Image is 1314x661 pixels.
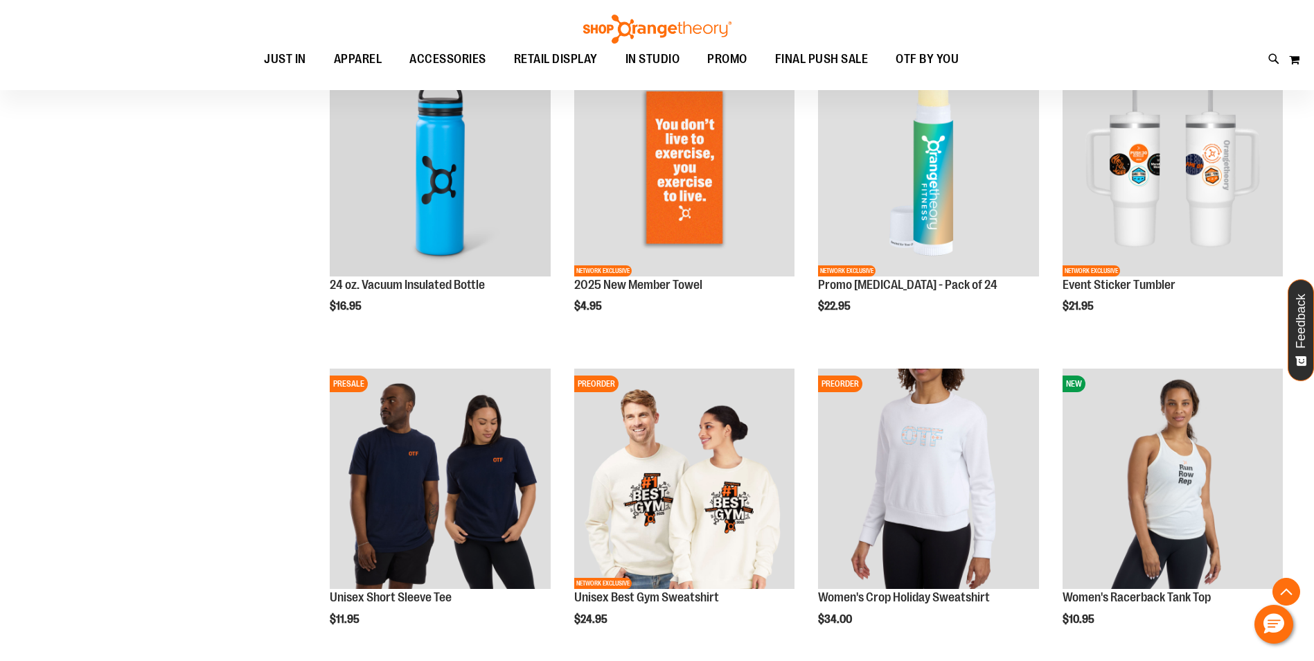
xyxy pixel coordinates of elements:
[500,44,612,76] a: RETAIL DISPLAY
[323,362,557,661] div: product
[818,613,854,626] span: $34.00
[574,265,632,276] span: NETWORK EXCLUSIVE
[1063,376,1085,392] span: NEW
[320,44,396,76] a: APPAREL
[1063,369,1283,591] a: Image of Womens Racerback TankNEW
[1063,300,1096,312] span: $21.95
[818,278,997,292] a: Promo [MEDICAL_DATA] - Pack of 24
[574,278,702,292] a: 2025 New Member Towel
[1288,279,1314,381] button: Feedback - Show survey
[330,376,368,392] span: PRESALE
[1063,278,1175,292] a: Event Sticker Tumbler
[1063,55,1283,276] img: OTF 40 oz. Sticker Tumbler
[818,590,990,604] a: Women's Crop Holiday Sweatshirt
[693,44,761,76] a: PROMO
[818,369,1038,589] img: Women's Crop Holiday Sweatshirt
[818,376,862,392] span: PREORDER
[775,44,869,75] span: FINAL PUSH SALE
[330,613,362,626] span: $11.95
[574,369,794,589] img: Unisex Best Gym Sweatshirt
[330,369,550,589] img: Image of Unisex Short Sleeve Tee
[574,300,604,312] span: $4.95
[1272,578,1300,606] button: Back To Top
[1056,362,1290,661] div: product
[625,44,680,75] span: IN STUDIO
[330,300,364,312] span: $16.95
[818,369,1038,591] a: Women's Crop Holiday SweatshirtPREORDER
[330,55,550,276] img: 24 oz. Vacuum Insulated Bottle
[1063,613,1097,626] span: $10.95
[818,55,1038,276] img: Promo Lip Balm - Pack of 24
[818,265,876,276] span: NETWORK EXCLUSIVE
[264,44,306,75] span: JUST IN
[1063,55,1283,278] a: OTF 40 oz. Sticker TumblerNEWNETWORK EXCLUSIVE
[1063,590,1211,604] a: Women's Racerback Tank Top
[612,44,694,76] a: IN STUDIO
[250,44,320,75] a: JUST IN
[574,578,632,589] span: NETWORK EXCLUSIVE
[707,44,747,75] span: PROMO
[811,362,1045,661] div: product
[330,369,550,591] a: Image of Unisex Short Sleeve TeePRESALE
[330,278,485,292] a: 24 oz. Vacuum Insulated Bottle
[1295,294,1308,349] span: Feedback
[1063,369,1283,589] img: Image of Womens Racerback Tank
[567,49,801,348] div: product
[581,15,734,44] img: Shop Orangetheory
[574,590,719,604] a: Unisex Best Gym Sweatshirt
[330,55,550,278] a: 24 oz. Vacuum Insulated BottleNEW
[323,49,557,348] div: product
[396,44,500,76] a: ACCESSORIES
[330,590,452,604] a: Unisex Short Sleeve Tee
[761,44,882,76] a: FINAL PUSH SALE
[1063,265,1120,276] span: NETWORK EXCLUSIVE
[574,55,794,276] img: OTF 2025 New Member Towel
[896,44,959,75] span: OTF BY YOU
[574,613,610,626] span: $24.95
[811,49,1045,348] div: product
[574,55,794,278] a: OTF 2025 New Member TowelNEWNETWORK EXCLUSIVE
[1056,49,1290,348] div: product
[574,376,619,392] span: PREORDER
[334,44,382,75] span: APPAREL
[882,44,973,76] a: OTF BY YOU
[818,55,1038,278] a: Promo Lip Balm - Pack of 24NEWNETWORK EXCLUSIVE
[818,300,853,312] span: $22.95
[1254,605,1293,644] button: Hello, have a question? Let’s chat.
[514,44,598,75] span: RETAIL DISPLAY
[574,369,794,591] a: Unisex Best Gym SweatshirtPREORDERNETWORK EXCLUSIVE
[567,362,801,661] div: product
[409,44,486,75] span: ACCESSORIES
